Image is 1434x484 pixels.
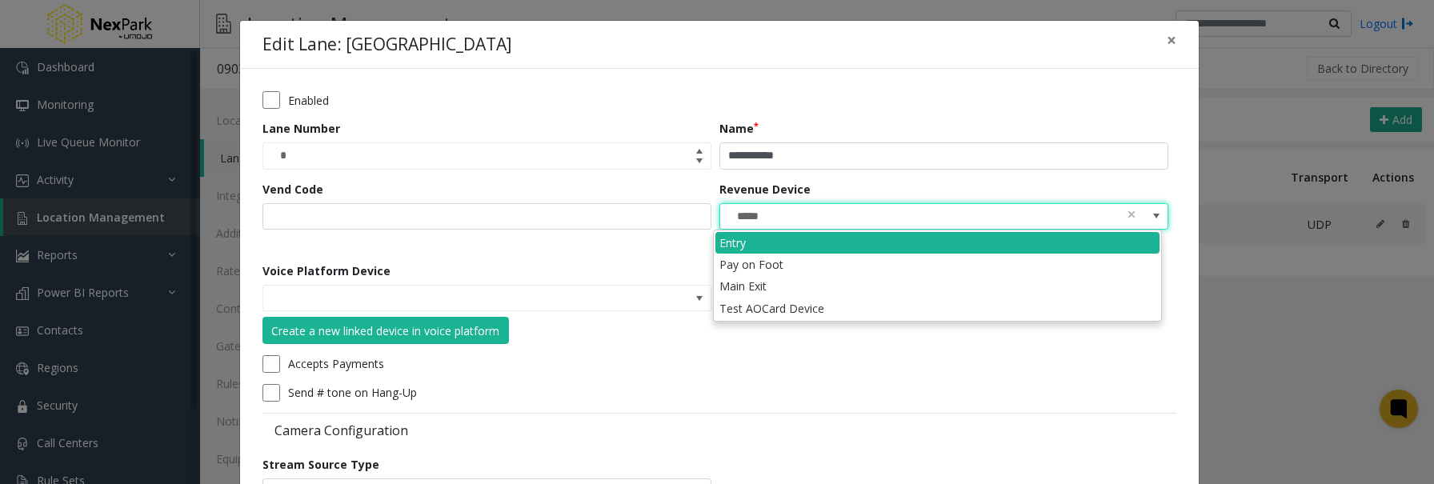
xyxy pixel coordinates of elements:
[1156,21,1188,60] button: Close
[263,286,621,311] input: NO DATA FOUND
[688,156,711,169] span: Decrease value
[715,254,1160,275] li: Pay on Foot
[288,92,329,109] label: Enabled
[1126,206,1137,222] span: clear
[719,181,811,198] label: Revenue Device
[262,32,511,58] h4: Edit Lane: [GEOGRAPHIC_DATA]
[271,322,499,339] div: Create a new linked device in voice platform
[262,456,379,473] label: Stream Source Type
[715,232,1160,254] li: Entry
[262,120,340,137] label: Lane Number
[288,355,384,372] label: Accepts Payments
[262,422,715,439] label: Camera Configuration
[262,317,509,344] button: Create a new linked device in voice platform
[262,181,323,198] label: Vend Code
[1167,29,1176,51] span: ×
[715,275,1160,297] li: Main Exit
[715,298,1160,319] li: Test AOCard Device
[262,262,391,279] label: Voice Platform Device
[688,143,711,156] span: Increase value
[719,120,759,137] label: Name
[288,384,417,401] label: Send # tone on Hang-Up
